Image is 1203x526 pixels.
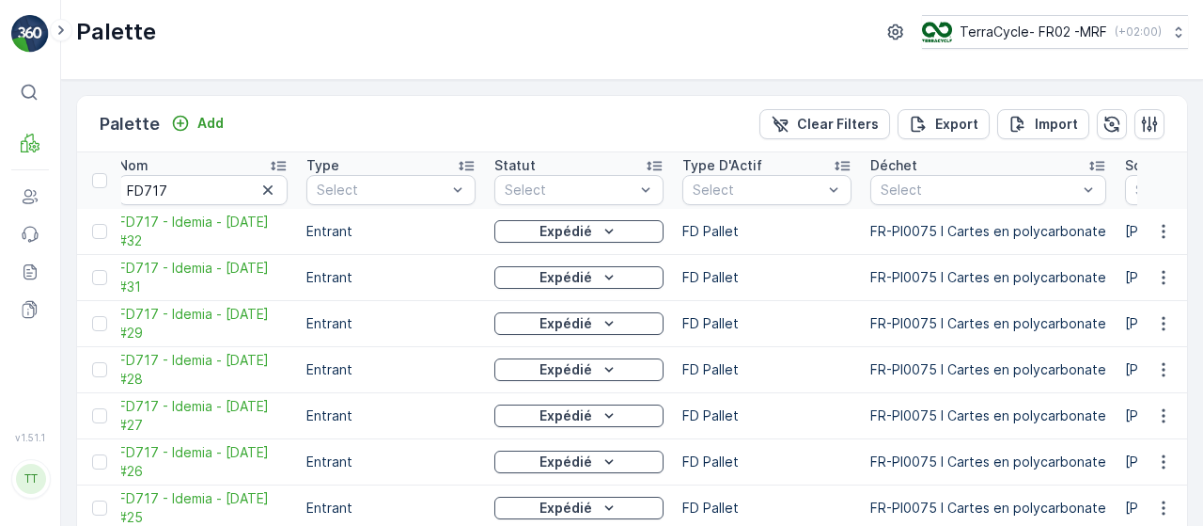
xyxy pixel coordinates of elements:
[494,220,664,243] button: Expédié
[682,453,851,471] p: FD Pallet
[92,454,107,470] div: Toggle Row Selected
[494,451,664,473] button: Expédié
[92,224,107,239] div: Toggle Row Selected
[306,406,476,425] p: Entrant
[118,305,288,343] a: FD717 - Idemia - 08.08.2025 #29
[870,222,1106,241] p: FR-PI0075 I Cartes en polycarbonate
[164,112,231,135] button: Add
[539,406,592,425] p: Expédié
[682,156,762,175] p: Type D'Actif
[16,464,46,494] div: TT
[118,259,288,296] a: FD717 - Idemia - 08.08.2025 #31
[494,359,664,381] button: Expédié
[118,443,288,481] span: FD717 - Idemia - [DATE] #26
[92,362,107,377] div: Toggle Row Selected
[118,156,148,175] p: Nom
[870,499,1106,518] p: FR-PI0075 I Cartes en polycarbonate
[118,351,288,389] a: FD717 - Idemia - 08.08.2025 #28
[92,316,107,331] div: Toggle Row Selected
[870,268,1106,287] p: FR-PI0075 I Cartes en polycarbonate
[682,268,851,287] p: FD Pallet
[317,181,446,199] p: Select
[306,156,339,175] p: Type
[118,351,288,389] span: FD717 - Idemia - [DATE] #28
[11,432,49,443] span: v 1.51.1
[922,22,952,42] img: terracycle.png
[306,453,476,471] p: Entrant
[539,360,592,379] p: Expédié
[682,222,851,241] p: FD Pallet
[797,115,879,134] p: Clear Filters
[92,270,107,285] div: Toggle Row Selected
[118,397,288,435] a: FD717 - Idemia - 08.08.2025 #27
[306,268,476,287] p: Entrant
[11,15,49,53] img: logo
[960,23,1107,41] p: TerraCycle- FR02 -MRF
[870,406,1106,425] p: FR-PI0075 I Cartes en polycarbonate
[76,17,156,47] p: Palette
[118,397,288,435] span: FD717 - Idemia - [DATE] #27
[870,360,1106,379] p: FR-PI0075 I Cartes en polycarbonate
[100,111,160,137] p: Palette
[306,499,476,518] p: Entrant
[682,499,851,518] p: FD Pallet
[197,114,224,133] p: Add
[870,314,1106,333] p: FR-PI0075 I Cartes en polycarbonate
[118,259,288,296] span: FD717 - Idemia - [DATE] #31
[682,406,851,425] p: FD Pallet
[494,312,664,335] button: Expédié
[306,222,476,241] p: Entrant
[494,405,664,427] button: Expédié
[539,268,592,287] p: Expédié
[539,499,592,518] p: Expédié
[539,222,592,241] p: Expédié
[494,497,664,519] button: Expédié
[682,360,851,379] p: FD Pallet
[118,305,288,343] span: FD717 - Idemia - [DATE] #29
[505,181,634,199] p: Select
[494,266,664,289] button: Expédié
[306,360,476,379] p: Entrant
[494,156,536,175] p: Statut
[118,213,288,250] span: FD717 - Idemia - [DATE] #32
[870,453,1106,471] p: FR-PI0075 I Cartes en polycarbonate
[870,156,917,175] p: Déchet
[11,447,49,511] button: TT
[935,115,978,134] p: Export
[539,453,592,471] p: Expédié
[693,181,822,199] p: Select
[306,314,476,333] p: Entrant
[682,314,851,333] p: FD Pallet
[539,314,592,333] p: Expédié
[1115,24,1162,40] p: ( +02:00 )
[997,109,1089,139] button: Import
[118,213,288,250] a: FD717 - Idemia - 08.08.2025 #32
[118,175,288,205] input: Search
[118,443,288,481] a: FD717 - Idemia - 08.08.2025 #26
[759,109,890,139] button: Clear Filters
[881,181,1077,199] p: Select
[1035,115,1078,134] p: Import
[92,408,107,423] div: Toggle Row Selected
[922,15,1188,49] button: TerraCycle- FR02 -MRF(+02:00)
[898,109,990,139] button: Export
[92,501,107,516] div: Toggle Row Selected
